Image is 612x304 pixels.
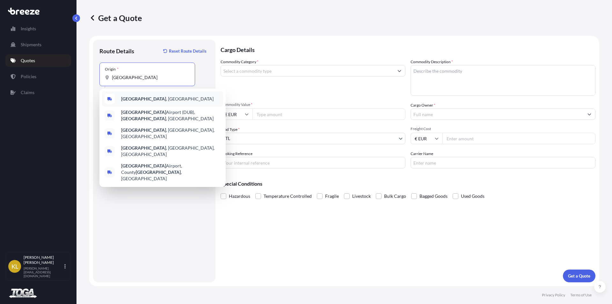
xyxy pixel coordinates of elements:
p: Get a Quote [89,13,142,23]
p: Terms of Use [570,293,592,298]
b: [GEOGRAPHIC_DATA] [136,169,181,175]
span: Livestock [352,191,371,201]
input: Enter name [411,157,595,168]
input: Full name [411,108,584,120]
b: [GEOGRAPHIC_DATA] [121,127,166,133]
label: Booking Reference [221,151,252,157]
span: Bulk Cargo [384,191,406,201]
input: Type amount [252,108,405,120]
label: Cargo Owner [411,102,435,108]
b: [GEOGRAPHIC_DATA] [121,116,166,121]
p: Privacy Policy [542,293,565,298]
p: Special Conditions [221,181,595,186]
input: Select a commodity type [221,65,394,77]
p: Policies [21,73,36,80]
span: Commodity Value [221,102,405,107]
b: [GEOGRAPHIC_DATA] [121,145,166,151]
p: Quotes [21,57,35,64]
p: Cargo Details [221,40,595,59]
span: , [GEOGRAPHIC_DATA] [121,96,214,102]
span: Used Goods [461,191,484,201]
label: Commodity Description [411,59,453,65]
p: [PERSON_NAME][EMAIL_ADDRESS][DOMAIN_NAME] [24,266,63,278]
p: Get a Quote [568,273,590,279]
span: Airport (DUB), , [GEOGRAPHIC_DATA] [121,109,221,122]
span: LTL [223,135,230,142]
label: Commodity Category [221,59,259,65]
div: Origin [105,67,119,72]
p: Shipments [21,41,41,48]
span: Freight Cost [411,126,595,131]
p: Claims [21,89,34,96]
span: , [GEOGRAPHIC_DATA], [GEOGRAPHIC_DATA] [121,127,221,140]
input: Origin [112,74,187,81]
span: KL [11,263,18,270]
span: Load Type [221,126,240,133]
span: Airport, County , [GEOGRAPHIC_DATA] [121,163,221,182]
div: Show suggestions [99,89,226,187]
b: [GEOGRAPHIC_DATA] [121,96,166,101]
span: Hazardous [229,191,250,201]
img: organization-logo [8,288,38,299]
label: Carrier Name [411,151,433,157]
p: Route Details [99,47,134,55]
p: Insights [21,26,36,32]
input: Your internal reference [221,157,405,168]
button: Show suggestions [584,108,595,120]
b: [GEOGRAPHIC_DATA] [121,163,166,168]
p: Reset Route Details [169,48,207,54]
b: [GEOGRAPHIC_DATA] [121,109,166,115]
span: Temperature Controlled [264,191,312,201]
button: Show suggestions [394,65,405,77]
span: , [GEOGRAPHIC_DATA], [GEOGRAPHIC_DATA] [121,145,221,158]
p: [PERSON_NAME] [PERSON_NAME] [24,255,63,265]
span: Fragile [325,191,339,201]
input: Enter amount [442,133,595,144]
span: Bagged Goods [419,191,448,201]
